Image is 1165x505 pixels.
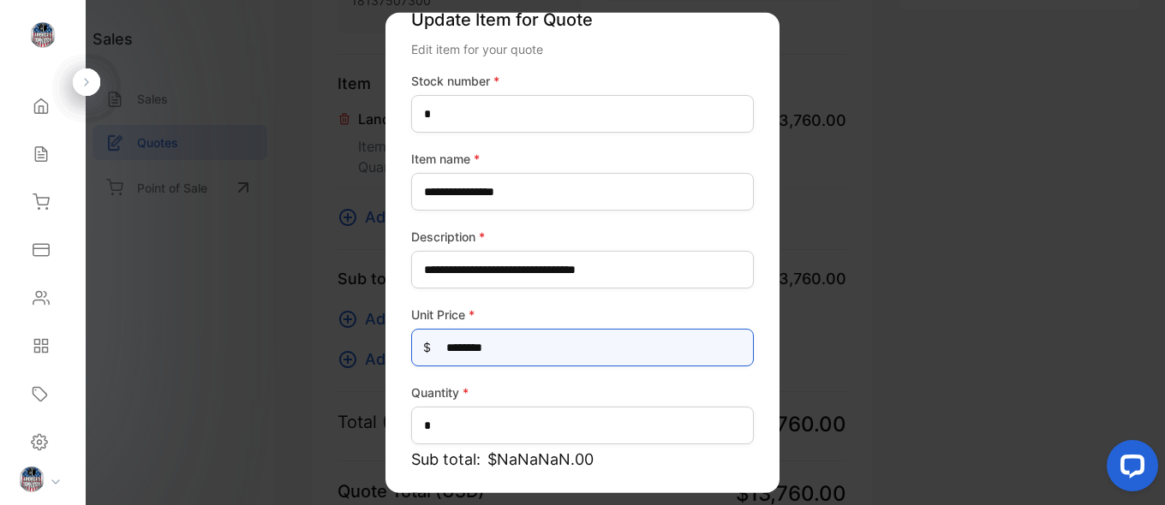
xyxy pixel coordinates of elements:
[411,448,754,471] p: Sub total:
[411,40,754,58] div: Edit item for your quote
[411,383,754,401] label: Quantity
[423,338,431,356] span: $
[411,228,754,246] label: Description
[19,466,45,492] img: profile
[411,72,754,90] label: Stock number
[30,22,56,48] img: logo
[487,448,594,471] span: $NaNaNaN.00
[411,150,754,168] label: Item name
[1093,433,1165,505] iframe: LiveChat chat widget
[411,306,754,324] label: Unit Price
